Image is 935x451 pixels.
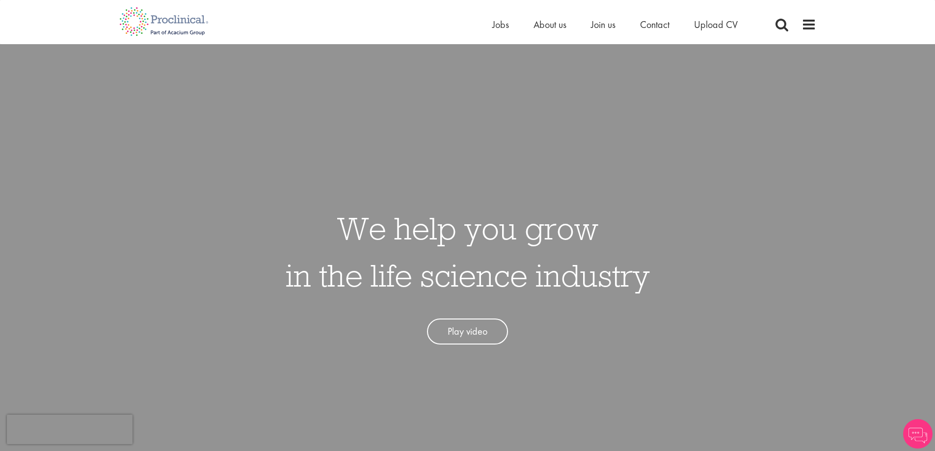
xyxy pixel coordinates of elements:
img: Chatbot [903,419,933,449]
h1: We help you grow in the life science industry [286,205,650,299]
a: Upload CV [694,18,738,31]
a: Join us [591,18,615,31]
a: Contact [640,18,669,31]
a: About us [534,18,566,31]
a: Jobs [492,18,509,31]
a: Play video [427,318,508,345]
